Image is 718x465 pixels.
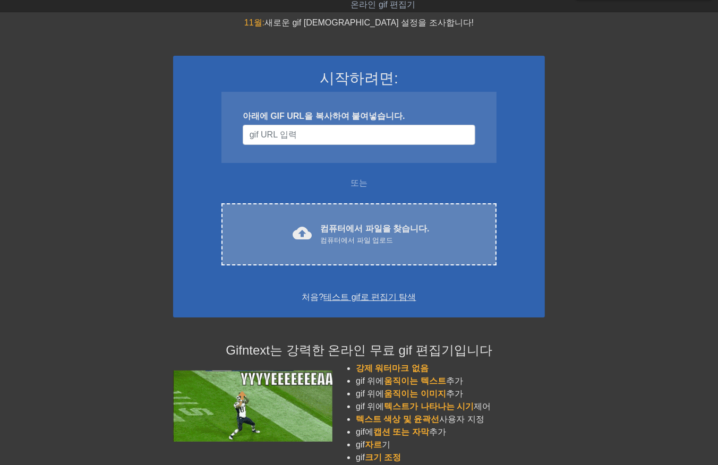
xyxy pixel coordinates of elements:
[356,451,545,464] li: gif
[365,440,382,449] span: 자르
[243,125,475,145] input: 사용자 이름
[173,16,545,29] div: 새로운 gif [DEMOGRAPHIC_DATA] 설정을 조사합니다!
[320,224,429,233] font: 컴퓨터에서 파일을 찾습니다.
[293,223,312,243] span: cloud_upload
[173,371,332,442] img: football_small.gif
[201,177,517,190] div: 또는
[320,235,429,246] div: 컴퓨터에서 파일 업로드
[365,453,401,462] span: 크기 조정
[356,375,545,387] li: gif 위에 추가
[173,343,545,358] h4: Gifntext는 강력한 온라인 무료 gif 편집기입니다
[356,387,545,400] li: gif 위에 추가
[384,389,446,398] span: 움직이는 이미지
[187,291,531,304] div: 처음?
[373,427,429,436] span: 캡션 또는 자막
[356,438,545,451] li: gif 기
[243,110,475,123] div: 아래에 GIF URL을 복사하여 붙여넣습니다.
[356,413,545,426] li: 사용자 지정
[323,292,416,302] a: 테스트 gif로 편집기 탐색
[356,415,439,424] span: 텍스트 색상 및 윤곽선
[384,402,474,411] span: 텍스트가 나타나는 시기
[356,364,429,373] span: 강제 워터마크 없음
[187,70,531,88] h3: 시작하려면:
[356,426,545,438] li: gif에 추가
[244,18,264,27] span: 11월:
[384,376,446,385] span: 움직이는 텍스트
[356,400,545,413] li: gif 위에 제어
